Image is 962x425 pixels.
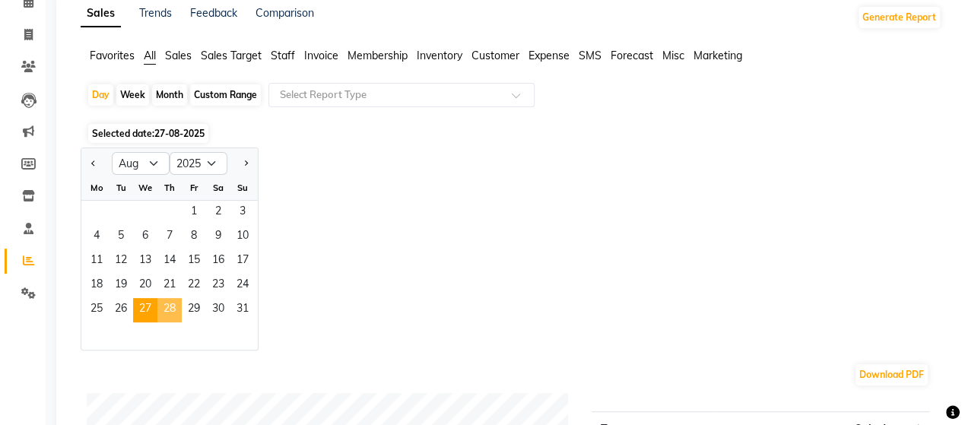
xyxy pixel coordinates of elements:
div: Sunday, August 10, 2025 [230,225,255,249]
div: Monday, August 18, 2025 [84,274,109,298]
div: Su [230,176,255,200]
span: 27 [133,298,157,322]
span: Invoice [304,49,338,62]
span: Sales Target [201,49,262,62]
div: Saturday, August 23, 2025 [206,274,230,298]
span: 19 [109,274,133,298]
span: Marketing [694,49,742,62]
button: Previous month [87,151,100,176]
span: 16 [206,249,230,274]
div: Sunday, August 17, 2025 [230,249,255,274]
div: Wednesday, August 13, 2025 [133,249,157,274]
span: Expense [529,49,570,62]
div: Friday, August 29, 2025 [182,298,206,322]
span: All [144,49,156,62]
span: 7 [157,225,182,249]
div: Thursday, August 21, 2025 [157,274,182,298]
span: 28 [157,298,182,322]
div: Day [88,84,113,106]
div: Custom Range [190,84,261,106]
span: Misc [662,49,684,62]
div: Friday, August 15, 2025 [182,249,206,274]
span: 14 [157,249,182,274]
span: 12 [109,249,133,274]
div: Wednesday, August 6, 2025 [133,225,157,249]
select: Select year [170,152,227,175]
div: Tuesday, August 19, 2025 [109,274,133,298]
span: Favorites [90,49,135,62]
div: Sunday, August 24, 2025 [230,274,255,298]
div: Friday, August 22, 2025 [182,274,206,298]
div: Monday, August 25, 2025 [84,298,109,322]
span: 22 [182,274,206,298]
div: Fr [182,176,206,200]
div: Thursday, August 14, 2025 [157,249,182,274]
div: Week [116,84,149,106]
div: Tuesday, August 12, 2025 [109,249,133,274]
span: 23 [206,274,230,298]
span: 3 [230,201,255,225]
span: 2 [206,201,230,225]
div: Wednesday, August 27, 2025 [133,298,157,322]
span: 10 [230,225,255,249]
span: 18 [84,274,109,298]
button: Next month [240,151,252,176]
div: Thursday, August 28, 2025 [157,298,182,322]
span: 5 [109,225,133,249]
span: Customer [471,49,519,62]
div: Saturday, August 30, 2025 [206,298,230,322]
div: Wednesday, August 20, 2025 [133,274,157,298]
div: Sunday, August 31, 2025 [230,298,255,322]
a: Trends [139,6,172,20]
select: Select month [112,152,170,175]
span: 8 [182,225,206,249]
div: Tuesday, August 26, 2025 [109,298,133,322]
span: 26 [109,298,133,322]
span: 1 [182,201,206,225]
span: 24 [230,274,255,298]
span: 27-08-2025 [154,128,205,139]
span: 13 [133,249,157,274]
span: Forecast [611,49,653,62]
div: Monday, August 4, 2025 [84,225,109,249]
span: 21 [157,274,182,298]
div: Month [152,84,187,106]
span: 31 [230,298,255,322]
button: Generate Report [859,7,940,28]
div: Sunday, August 3, 2025 [230,201,255,225]
button: Download PDF [856,364,928,385]
div: Sa [206,176,230,200]
span: 15 [182,249,206,274]
span: 25 [84,298,109,322]
span: Staff [271,49,295,62]
span: 9 [206,225,230,249]
span: 11 [84,249,109,274]
span: Inventory [417,49,462,62]
span: 6 [133,225,157,249]
div: Saturday, August 9, 2025 [206,225,230,249]
div: Monday, August 11, 2025 [84,249,109,274]
span: 30 [206,298,230,322]
div: Th [157,176,182,200]
a: Feedback [190,6,237,20]
div: Friday, August 8, 2025 [182,225,206,249]
div: Tuesday, August 5, 2025 [109,225,133,249]
div: Thursday, August 7, 2025 [157,225,182,249]
span: Membership [348,49,408,62]
a: Comparison [256,6,314,20]
div: Saturday, August 2, 2025 [206,201,230,225]
div: Mo [84,176,109,200]
div: We [133,176,157,200]
div: Friday, August 1, 2025 [182,201,206,225]
span: 17 [230,249,255,274]
div: Saturday, August 16, 2025 [206,249,230,274]
span: 20 [133,274,157,298]
span: Sales [165,49,192,62]
span: Selected date: [88,124,208,143]
span: 4 [84,225,109,249]
span: 29 [182,298,206,322]
div: Tu [109,176,133,200]
span: SMS [579,49,602,62]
